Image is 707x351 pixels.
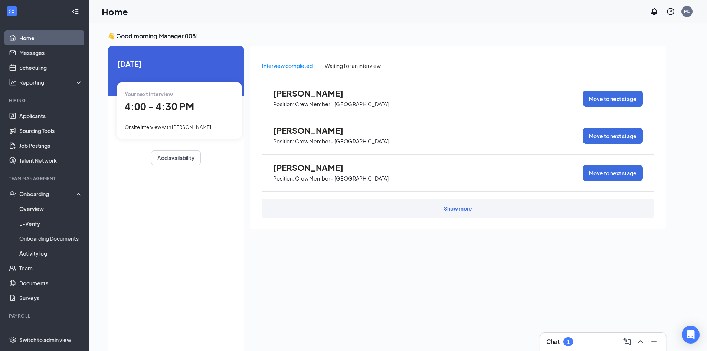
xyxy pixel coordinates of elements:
[108,32,666,40] h3: 👋 Good morning, Manager 008 !
[19,216,83,231] a: E-Verify
[8,7,16,15] svg: WorkstreamLogo
[125,91,173,97] span: Your next interview
[19,261,83,276] a: Team
[684,8,690,14] div: M0
[19,79,83,86] div: Reporting
[19,138,83,153] a: Job Postings
[125,100,194,113] span: 4:00 - 4:30 PM
[444,205,472,212] div: Show more
[583,165,643,181] button: Move to next stage
[19,60,83,75] a: Scheduling
[19,153,83,168] a: Talent Network
[9,313,81,319] div: Payroll
[9,175,81,182] div: Team Management
[567,339,570,345] div: 1
[19,324,83,339] a: PayrollCrown
[19,123,83,138] a: Sourcing Tools
[650,7,659,16] svg: Notifications
[19,246,83,261] a: Activity log
[72,8,79,15] svg: Collapse
[649,337,658,346] svg: Minimize
[273,101,294,108] p: Position:
[546,338,560,346] h3: Chat
[666,7,675,16] svg: QuestionInfo
[273,88,355,98] span: [PERSON_NAME]
[636,337,645,346] svg: ChevronUp
[623,337,632,346] svg: ComposeMessage
[273,138,294,145] p: Position:
[102,5,128,18] h1: Home
[621,336,633,348] button: ComposeMessage
[295,101,389,108] p: Crew Member - [GEOGRAPHIC_DATA]
[19,30,83,45] a: Home
[19,231,83,246] a: Onboarding Documents
[19,45,83,60] a: Messages
[9,79,16,86] svg: Analysis
[19,201,83,216] a: Overview
[19,108,83,123] a: Applicants
[19,276,83,290] a: Documents
[9,97,81,104] div: Hiring
[325,62,381,70] div: Waiting for an interview
[125,124,211,130] span: Onsite Interview with [PERSON_NAME]
[273,163,355,172] span: [PERSON_NAME]
[273,126,355,135] span: [PERSON_NAME]
[648,336,660,348] button: Minimize
[19,290,83,305] a: Surveys
[19,336,71,344] div: Switch to admin view
[583,128,643,144] button: Move to next stage
[151,150,201,165] button: Add availability
[19,190,76,198] div: Onboarding
[273,175,294,182] p: Position:
[262,62,313,70] div: Interview completed
[9,336,16,344] svg: Settings
[9,190,16,198] svg: UserCheck
[635,336,647,348] button: ChevronUp
[682,326,700,344] div: Open Intercom Messenger
[117,58,235,69] span: [DATE]
[295,138,389,145] p: Crew Member - [GEOGRAPHIC_DATA]
[583,91,643,107] button: Move to next stage
[295,175,389,182] p: Crew Member - [GEOGRAPHIC_DATA]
